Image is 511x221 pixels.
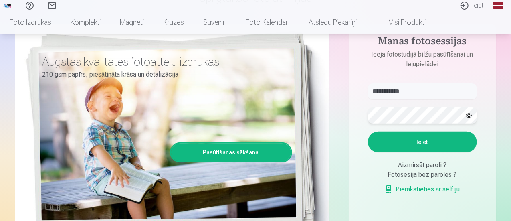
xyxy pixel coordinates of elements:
a: Pasūtīšanas sākšana [171,144,291,161]
a: Komplekti [61,11,110,34]
a: Krūzes [154,11,194,34]
a: Visi produkti [366,11,435,34]
h3: Augstas kvalitātes fotoattēlu izdrukas [42,55,286,69]
a: Magnēti [110,11,154,34]
a: Atslēgu piekariņi [299,11,366,34]
a: Suvenīri [194,11,236,34]
a: Pierakstieties ar selfiju [385,185,460,194]
h4: Manas fotosessijas [360,35,485,50]
p: 210 gsm papīrs, piesātināta krāsa un detalizācija [42,69,286,80]
div: Fotosesija bez paroles ? [368,170,477,180]
a: Foto kalendāri [236,11,299,34]
button: Ieiet [368,132,477,152]
div: Aizmirsāt paroli ? [368,160,477,170]
p: Ieeja fotostudijā bilžu pasūtīšanai un lejupielādei [360,50,485,69]
img: /fa1 [3,3,12,8]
